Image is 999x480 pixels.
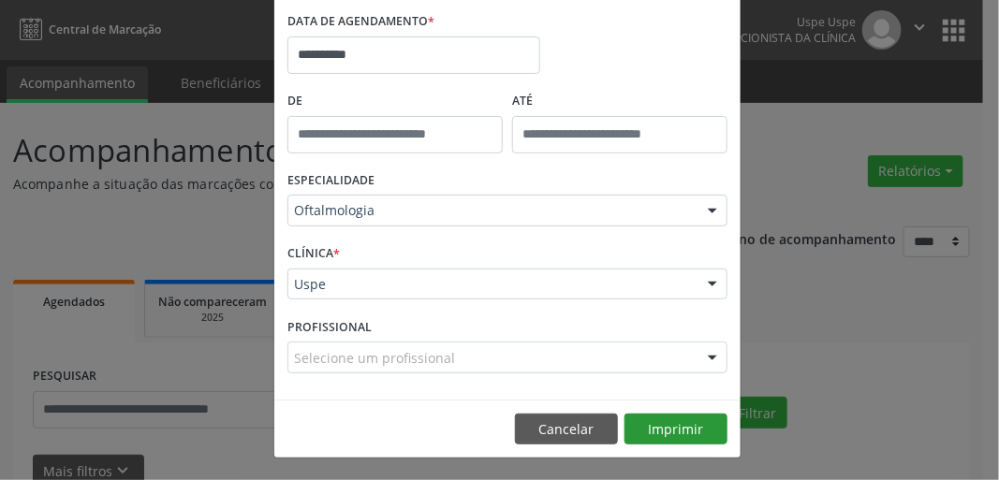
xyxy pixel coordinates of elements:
span: Selecione um profissional [294,348,455,368]
label: De [287,87,503,116]
label: CLÍNICA [287,240,340,269]
button: Cancelar [515,414,618,445]
span: Oftalmologia [294,201,689,220]
label: DATA DE AGENDAMENTO [287,7,434,36]
label: PROFISSIONAL [287,313,372,342]
label: ATÉ [512,87,727,116]
span: Uspe [294,275,689,294]
label: ESPECIALIDADE [287,167,375,196]
button: Imprimir [624,414,727,445]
